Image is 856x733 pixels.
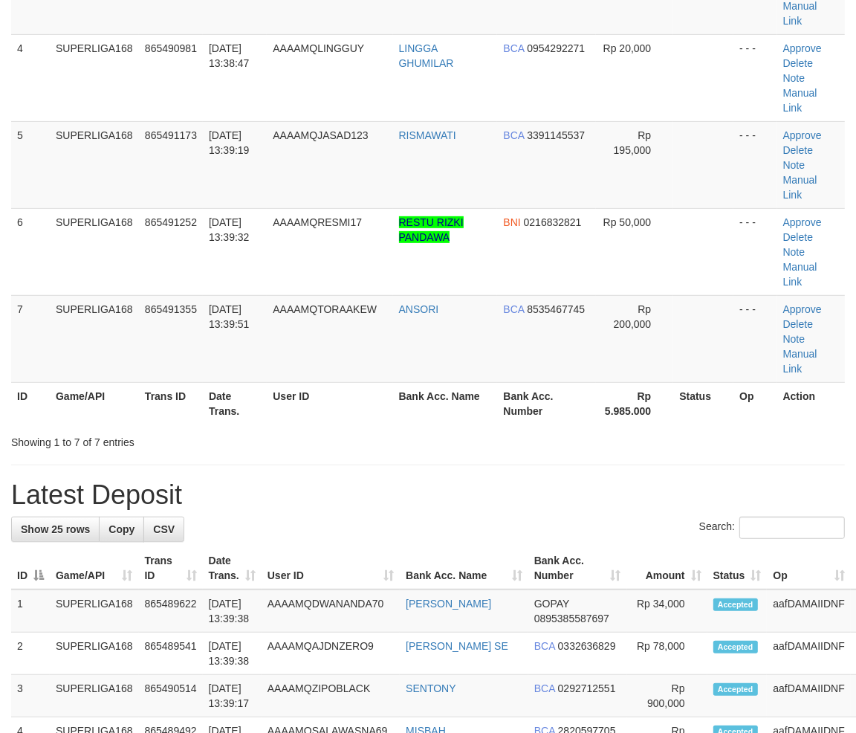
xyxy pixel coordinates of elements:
[11,517,100,542] a: Show 25 rows
[139,547,203,590] th: Trans ID: activate to sort column ascending
[733,34,776,121] td: - - -
[627,633,707,675] td: Rp 78,000
[614,129,652,156] span: Rp 195,000
[783,57,813,69] a: Delete
[50,382,139,424] th: Game/API
[50,547,139,590] th: Game/API: activate to sort column ascending
[273,42,364,54] span: AAAAMQLINGGUY
[733,382,776,424] th: Op
[767,633,850,675] td: aafDAMAIIDNF
[783,303,822,315] a: Approve
[262,633,400,675] td: AAAAMQAJDNZERO9
[209,303,250,330] span: [DATE] 13:39:51
[503,216,520,228] span: BNI
[527,303,585,315] span: Copy 8535467745 to clipboard
[209,42,250,69] span: [DATE] 13:38:47
[203,590,262,633] td: [DATE] 13:39:38
[783,42,822,54] a: Approve
[11,633,50,675] td: 2
[627,590,707,633] td: Rp 34,000
[783,246,805,258] a: Note
[783,348,817,375] a: Manual Link
[767,547,850,590] th: Op: activate to sort column ascending
[139,675,203,717] td: 865490514
[534,598,569,610] span: GOPAY
[699,517,845,539] label: Search:
[406,598,491,610] a: [PERSON_NAME]
[203,675,262,717] td: [DATE] 13:39:17
[262,547,400,590] th: User ID: activate to sort column ascending
[11,121,50,208] td: 5
[108,523,134,535] span: Copy
[733,295,776,382] td: - - -
[527,129,585,141] span: Copy 3391145537 to clipboard
[783,174,817,201] a: Manual Link
[139,590,203,633] td: 865489622
[596,382,674,424] th: Rp 5.985.000
[783,87,817,114] a: Manual Link
[11,547,50,590] th: ID: activate to sort column descending
[99,517,144,542] a: Copy
[627,675,707,717] td: Rp 900,000
[400,547,528,590] th: Bank Acc. Name: activate to sort column ascending
[713,598,758,611] span: Accepted
[783,318,813,330] a: Delete
[139,382,203,424] th: Trans ID
[50,208,139,295] td: SUPERLIGA168
[143,517,184,542] a: CSV
[203,547,262,590] th: Date Trans.: activate to sort column ascending
[273,303,377,315] span: AAAAMQTORAAKEW
[777,382,845,424] th: Action
[503,42,524,54] span: BCA
[11,480,845,510] h1: Latest Deposit
[203,633,262,675] td: [DATE] 13:39:38
[713,641,758,653] span: Accepted
[273,216,362,228] span: AAAAMQRESMI17
[50,295,139,382] td: SUPERLIGA168
[603,216,652,228] span: Rp 50,000
[203,382,267,424] th: Date Trans.
[50,675,139,717] td: SUPERLIGA168
[11,382,50,424] th: ID
[783,261,817,288] a: Manual Link
[139,633,203,675] td: 865489541
[11,295,50,382] td: 7
[713,683,758,696] span: Accepted
[209,216,250,243] span: [DATE] 13:39:32
[406,682,455,694] a: SENTONY
[267,382,392,424] th: User ID
[527,42,585,54] span: Copy 0954292271 to clipboard
[406,640,508,652] a: [PERSON_NAME] SE
[534,640,555,652] span: BCA
[21,523,90,535] span: Show 25 rows
[503,303,524,315] span: BCA
[50,121,139,208] td: SUPERLIGA168
[50,633,139,675] td: SUPERLIGA168
[145,303,197,315] span: 865491355
[50,34,139,121] td: SUPERLIGA168
[783,129,822,141] a: Approve
[497,382,595,424] th: Bank Acc. Number
[603,42,652,54] span: Rp 20,000
[145,42,197,54] span: 865490981
[733,208,776,295] td: - - -
[262,675,400,717] td: AAAAMQZIPOBLACK
[767,675,850,717] td: aafDAMAIIDNF
[11,429,346,450] div: Showing 1 to 7 of 7 entries
[153,523,175,535] span: CSV
[767,590,850,633] td: aafDAMAIIDNF
[399,303,439,315] a: ANSORI
[524,216,582,228] span: Copy 0216832821 to clipboard
[783,333,805,345] a: Note
[399,129,456,141] a: RISMAWATI
[739,517,845,539] input: Search:
[262,590,400,633] td: AAAAMQDWANANDA70
[558,682,616,694] span: Copy 0292712551 to clipboard
[534,613,609,624] span: Copy 0895385587697 to clipboard
[558,640,616,652] span: Copy 0332636829 to clipboard
[11,34,50,121] td: 4
[399,216,464,243] a: RESTU RIZKI PANDAWA
[627,547,707,590] th: Amount: activate to sort column ascending
[209,129,250,156] span: [DATE] 13:39:19
[145,129,197,141] span: 865491173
